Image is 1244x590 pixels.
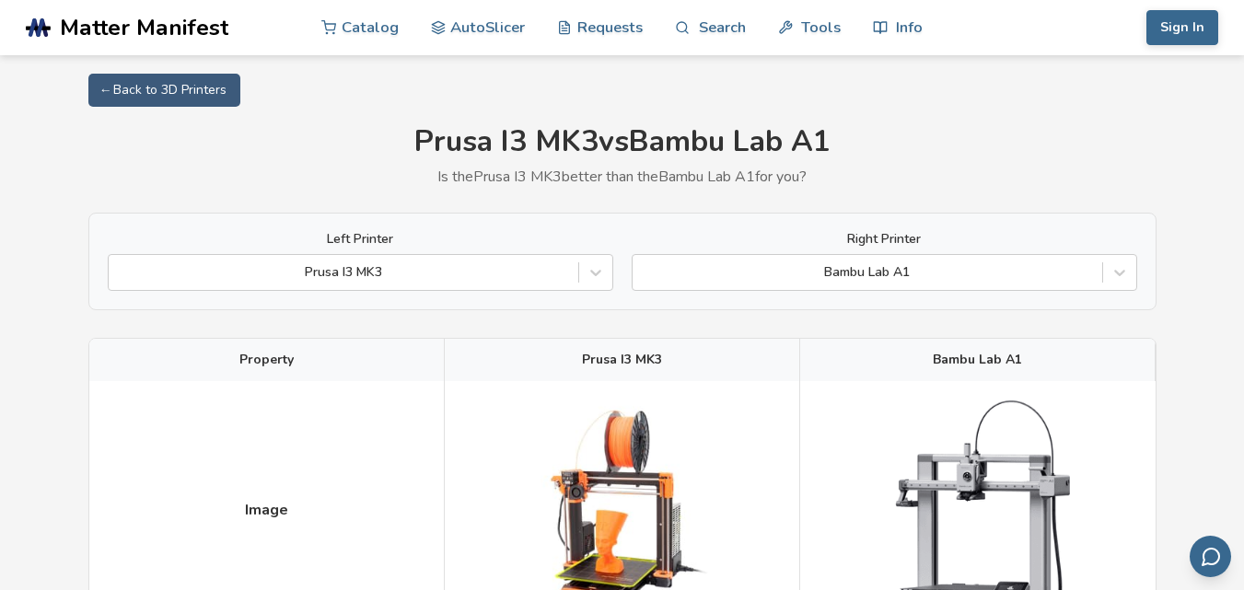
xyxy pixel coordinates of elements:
[933,353,1022,367] span: Bambu Lab A1
[1146,10,1218,45] button: Sign In
[632,232,1137,247] label: Right Printer
[582,353,662,367] span: Prusa I3 MK3
[245,502,288,518] span: Image
[108,232,613,247] label: Left Printer
[239,353,294,367] span: Property
[1190,536,1231,577] button: Send feedback via email
[88,168,1157,185] p: Is the Prusa I3 MK3 better than the Bambu Lab A1 for you?
[88,74,240,107] a: ← Back to 3D Printers
[118,265,122,280] input: Prusa I3 MK3
[88,125,1157,159] h1: Prusa I3 MK3 vs Bambu Lab A1
[642,265,645,280] input: Bambu Lab A1
[60,15,228,40] span: Matter Manifest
